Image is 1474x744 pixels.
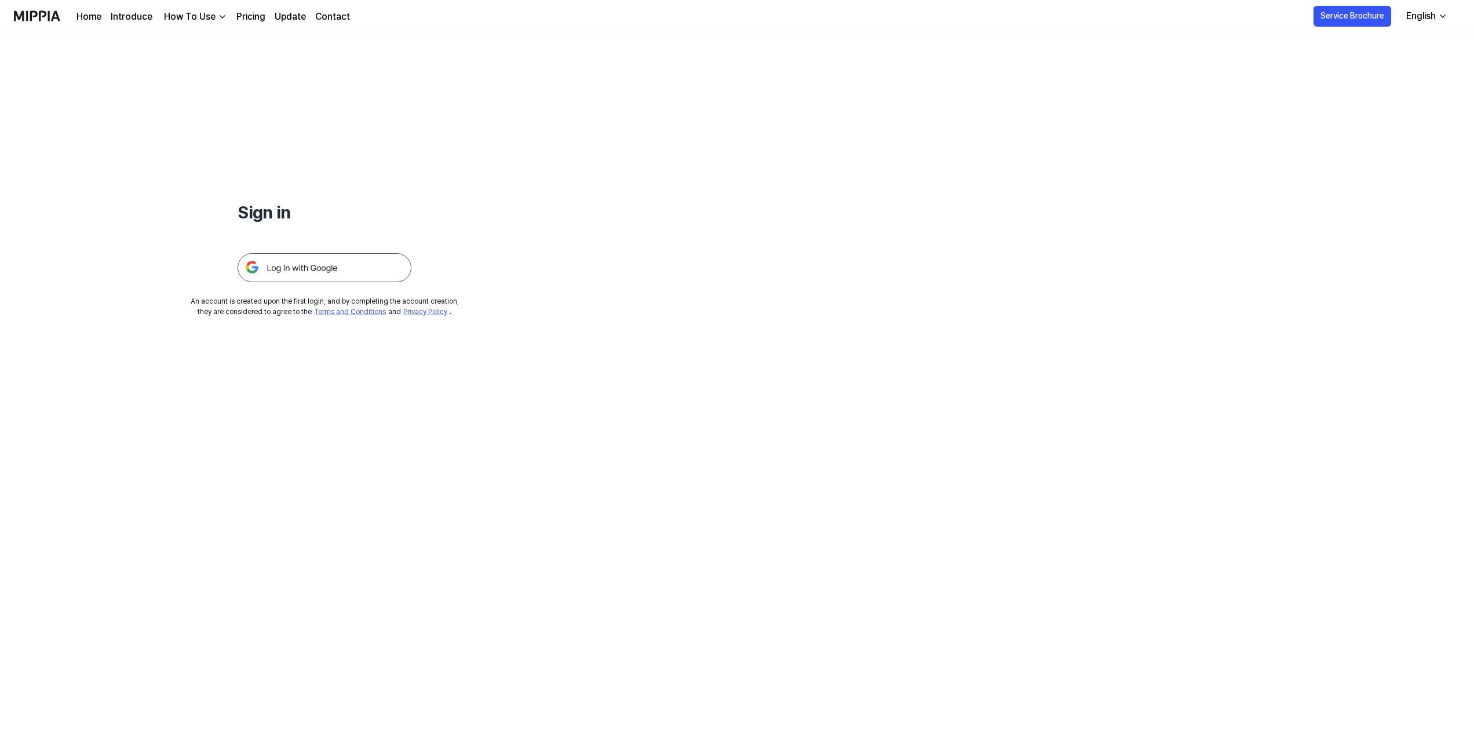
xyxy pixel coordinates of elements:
a: Terms and Conditions [314,308,386,316]
a: Home [76,10,101,24]
div: An account is created upon the first login, and by completing the account creation, they are cons... [191,296,459,317]
h1: Sign in [238,199,411,225]
img: 구글 로그인 버튼 [238,253,411,282]
a: Update [275,10,306,24]
a: Introduce [111,10,152,24]
a: Pricing [236,10,265,24]
a: Privacy Policy [403,308,447,316]
div: English [1404,9,1438,23]
button: English [1397,5,1454,28]
img: down [218,12,227,21]
a: Contact [315,10,350,24]
div: How To Use [162,10,218,24]
button: Service Brochure [1314,6,1391,27]
button: How To Use [162,10,227,24]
